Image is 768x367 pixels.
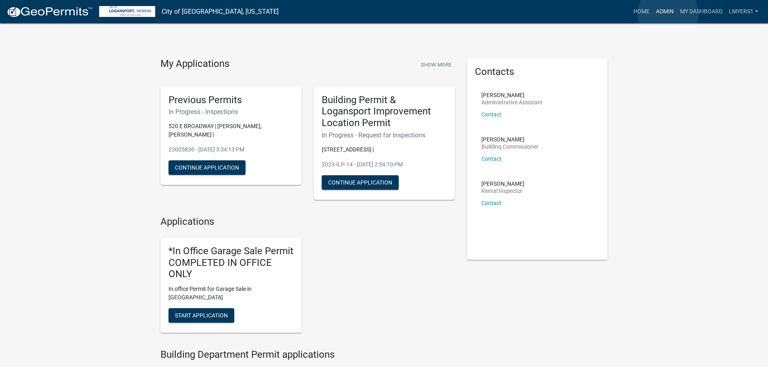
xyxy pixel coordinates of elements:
h5: Contacts [475,66,600,78]
p: Building Commissioner [481,144,539,149]
p: [STREET_ADDRESS] | [322,145,447,154]
h5: *In Office Garage Sale Permit COMPLETED IN OFFICE ONLY [169,245,293,280]
h4: Applications [160,216,455,228]
h6: In Progress - Request for Inspections [322,131,447,139]
button: Start Application [169,308,234,323]
a: Contact [481,111,502,118]
p: 2023-ILP-14 - [DATE] 2:54:10 PM [322,160,447,169]
a: City of [GEOGRAPHIC_DATA], [US_STATE] [162,5,279,19]
img: City of Logansport, Indiana [99,6,155,17]
h5: Building Permit & Logansport Improvement Location Permit [322,94,447,129]
a: Contact [481,200,502,206]
h4: My Applications [160,58,229,70]
h6: In Progress - Inspections [169,108,293,116]
a: Contact [481,156,502,162]
h5: Previous Permits [169,94,293,106]
p: [PERSON_NAME] [481,137,539,142]
a: Admin [653,4,677,19]
p: 23005836 - [DATE] 3:34:13 PM [169,145,293,154]
a: My Dashboard [677,4,726,19]
p: Administrative Assistant [481,100,543,105]
a: lmyers1 [726,4,762,19]
p: Rental Inspector [481,188,524,194]
p: In office Permit for Garage Sale in [GEOGRAPHIC_DATA] [169,285,293,302]
a: Home [630,4,653,19]
h4: Building Department Permit applications [160,349,455,361]
button: Continue Application [322,175,399,190]
span: Start Application [175,312,228,319]
p: 520 E BROADWAY | [PERSON_NAME], [PERSON_NAME] | [169,122,293,139]
p: [PERSON_NAME] [481,92,543,98]
p: [PERSON_NAME] [481,181,524,187]
button: Continue Application [169,160,246,175]
button: Show More [418,58,455,71]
